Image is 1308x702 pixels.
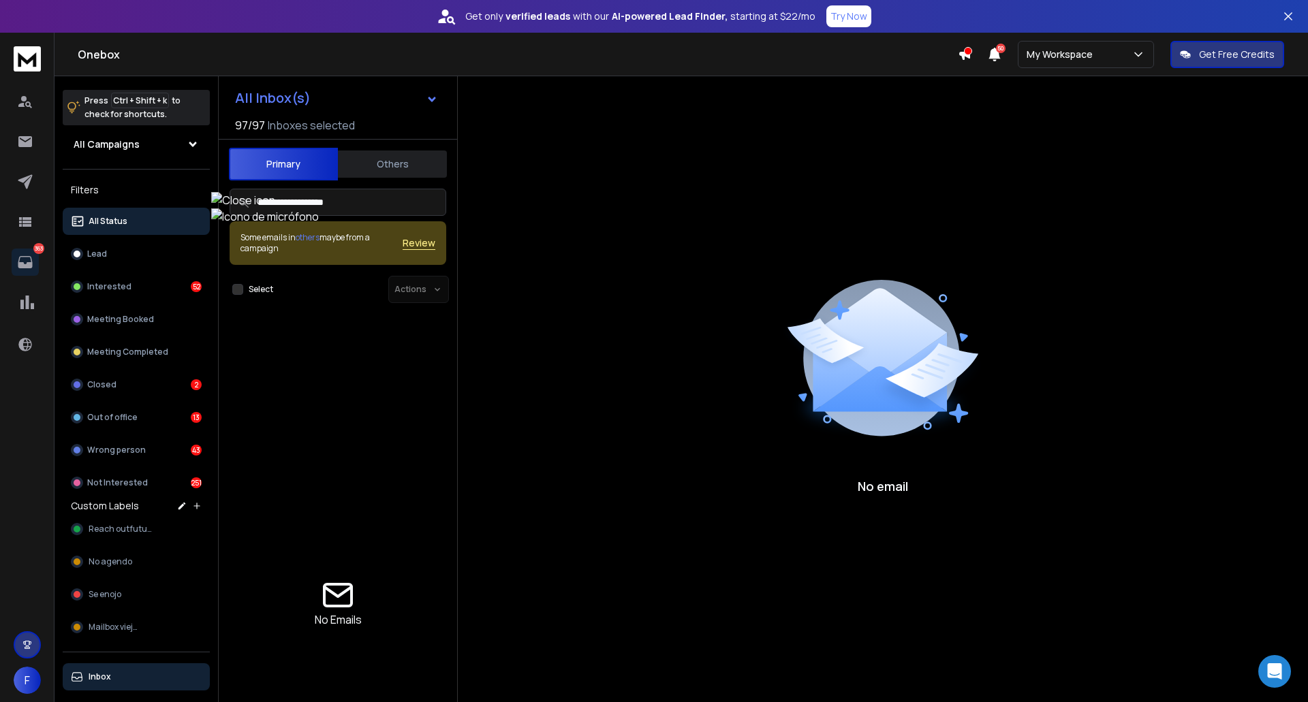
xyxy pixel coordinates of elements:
[89,556,132,567] span: No agendo
[89,216,127,227] p: All Status
[1027,48,1098,61] p: My Workspace
[87,249,107,259] p: Lead
[403,236,435,250] button: Review
[229,148,338,180] button: Primary
[63,548,210,575] button: No agendo
[63,436,210,464] button: Wrong person43
[14,46,41,71] img: logo
[996,44,1006,53] span: 50
[87,347,168,357] p: Meeting Completed
[191,477,202,488] div: 251
[89,589,121,600] span: Se enojo
[111,93,169,108] span: Ctrl + Shift + k
[63,338,210,366] button: Meeting Completed
[63,240,210,268] button: Lead
[87,379,116,390] p: Closed
[211,192,319,208] img: Close icon
[14,667,41,694] button: F
[338,149,447,179] button: Others
[33,243,44,254] p: 363
[191,281,202,292] div: 52
[296,232,320,243] span: others
[465,10,815,23] p: Get only with our starting at $22/mo
[63,663,210,690] button: Inbox
[87,477,148,488] p: Not Interested
[63,404,210,431] button: Out of office13
[71,499,139,513] h3: Custom Labels
[191,379,202,390] div: 2
[1258,655,1291,688] div: Open Intercom Messenger
[63,306,210,333] button: Meeting Booked
[315,611,362,628] p: No Emails
[78,46,958,63] h1: Onebox
[87,445,146,456] p: Wrong person
[89,524,155,535] span: Reach outfuture
[268,117,355,133] h3: Inboxes selected
[63,131,210,158] button: All Campaigns
[240,232,403,254] div: Some emails in maybe from a campaign
[830,10,867,23] p: Try Now
[612,10,728,23] strong: AI-powered Lead Finder,
[211,208,319,225] img: Icono de micrófono
[826,5,871,27] button: Try Now
[249,284,273,295] label: Select
[87,412,138,423] p: Out of office
[63,613,210,641] button: Mailbox viejos
[63,180,210,200] h3: Filters
[224,84,449,112] button: All Inbox(s)
[191,445,202,456] div: 43
[1170,41,1284,68] button: Get Free Credits
[1199,48,1275,61] p: Get Free Credits
[87,281,131,292] p: Interested
[87,314,154,325] p: Meeting Booked
[191,412,202,423] div: 13
[63,371,210,398] button: Closed2
[235,117,265,133] span: 97 / 97
[63,208,210,235] button: All Status
[74,138,140,151] h1: All Campaigns
[235,91,311,105] h1: All Inbox(s)
[505,10,570,23] strong: verified leads
[63,581,210,608] button: Se enojo
[63,515,210,543] button: Reach outfuture
[84,94,181,121] p: Press to check for shortcuts.
[89,622,142,633] span: Mailbox viejos
[89,671,111,682] p: Inbox
[858,477,908,496] p: No email
[63,469,210,496] button: Not Interested251
[12,249,39,276] a: 363
[63,273,210,300] button: Interested52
